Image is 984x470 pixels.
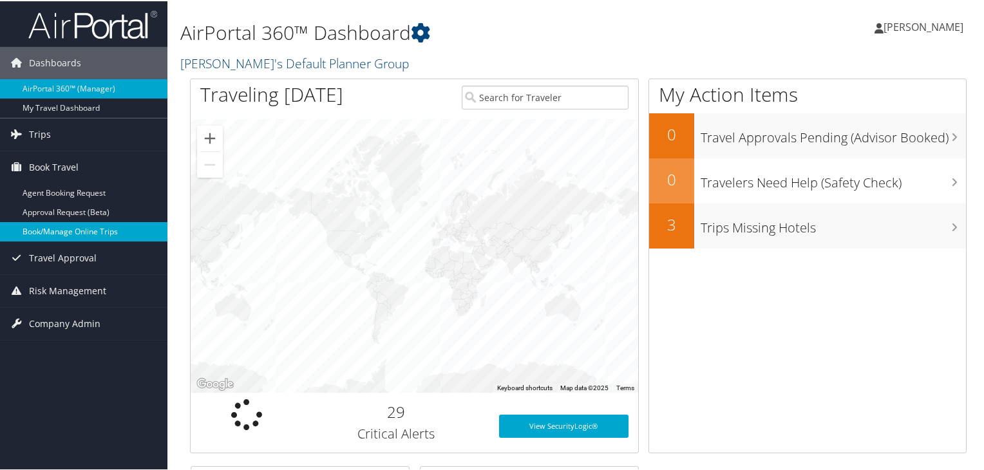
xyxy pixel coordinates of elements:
[29,241,97,273] span: Travel Approval
[560,383,609,390] span: Map data ©2025
[649,80,966,107] h1: My Action Items
[194,375,236,391] img: Google
[497,382,553,391] button: Keyboard shortcuts
[312,400,480,422] h2: 29
[200,80,343,107] h1: Traveling [DATE]
[180,53,412,71] a: [PERSON_NAME]'s Default Planner Group
[197,151,223,176] button: Zoom out
[649,112,966,157] a: 0Travel Approvals Pending (Advisor Booked)
[649,122,694,144] h2: 0
[312,424,480,442] h3: Critical Alerts
[875,6,976,45] a: [PERSON_NAME]
[701,211,966,236] h3: Trips Missing Hotels
[29,306,100,339] span: Company Admin
[649,212,694,234] h2: 3
[29,150,79,182] span: Book Travel
[197,124,223,150] button: Zoom in
[194,375,236,391] a: Open this area in Google Maps (opens a new window)
[499,413,629,437] a: View SecurityLogic®
[180,18,711,45] h1: AirPortal 360™ Dashboard
[462,84,629,108] input: Search for Traveler
[884,19,963,33] span: [PERSON_NAME]
[28,8,157,39] img: airportal-logo.png
[29,117,51,149] span: Trips
[29,46,81,78] span: Dashboards
[649,157,966,202] a: 0Travelers Need Help (Safety Check)
[701,166,966,191] h3: Travelers Need Help (Safety Check)
[616,383,634,390] a: Terms (opens in new tab)
[29,274,106,306] span: Risk Management
[649,167,694,189] h2: 0
[701,121,966,146] h3: Travel Approvals Pending (Advisor Booked)
[649,202,966,247] a: 3Trips Missing Hotels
